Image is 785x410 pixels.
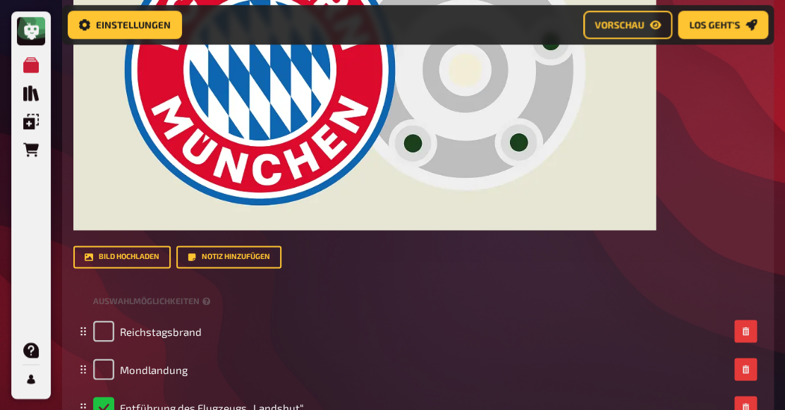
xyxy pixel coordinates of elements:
[73,246,171,268] button: Bild hochladen
[678,11,768,40] button: Los geht's
[176,246,281,268] button: Notiz hinzufügen
[96,20,171,30] span: Einstellungen
[120,325,202,337] span: Reichstagsbrand
[68,11,182,40] button: Einstellungen
[583,11,672,40] button: Vorschau
[120,363,188,375] span: Mondlandung
[93,295,200,307] span: Auswahlmöglichkeiten
[689,20,740,30] span: Los geht's
[595,20,644,30] span: Vorschau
